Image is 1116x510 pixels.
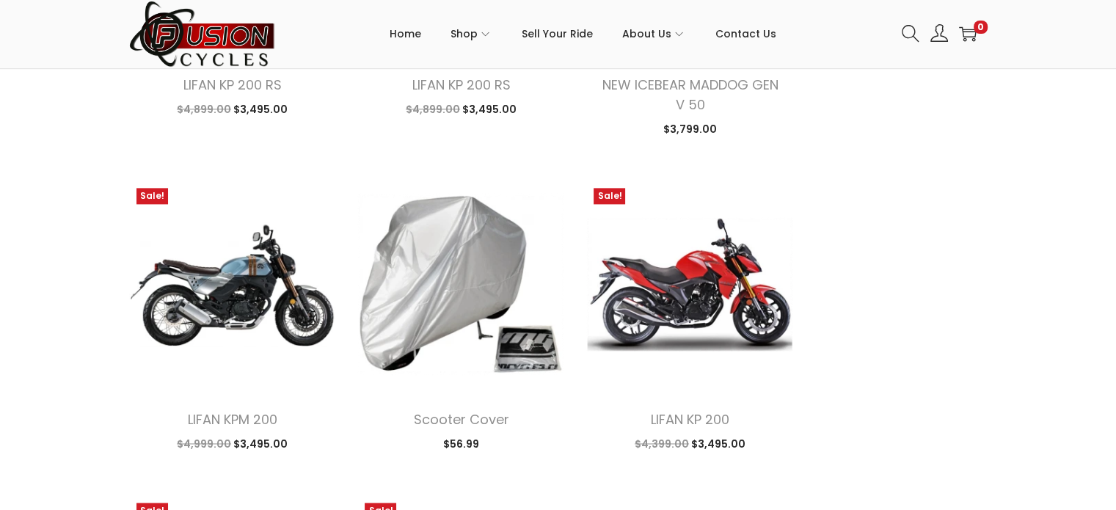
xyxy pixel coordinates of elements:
[276,1,891,67] nav: Primary navigation
[177,102,231,117] span: 4,899.00
[233,437,288,451] span: 3,495.00
[357,181,564,387] img: Product image
[691,437,745,451] span: 3,495.00
[663,122,670,136] span: $
[959,25,977,43] a: 0
[715,15,776,52] span: Contact Us
[443,437,479,451] span: 56.99
[177,437,231,451] span: 4,999.00
[406,102,460,117] span: 4,899.00
[715,1,776,67] a: Contact Us
[390,1,421,67] a: Home
[622,15,671,52] span: About Us
[412,76,510,94] a: LIFAN KP 200 RS
[635,437,689,451] span: 4,399.00
[183,76,281,94] a: LIFAN KP 200 RS
[390,15,421,52] span: Home
[691,437,698,451] span: $
[177,102,183,117] span: $
[663,122,717,136] span: 3,799.00
[177,437,183,451] span: $
[522,1,593,67] a: Sell Your Ride
[651,410,729,429] a: LIFAN KP 200
[622,1,686,67] a: About Us
[443,437,450,451] span: $
[451,15,478,52] span: Shop
[522,15,593,52] span: Sell Your Ride
[233,437,240,451] span: $
[233,102,288,117] span: 3,495.00
[462,102,517,117] span: 3,495.00
[462,102,469,117] span: $
[187,410,277,429] a: LIFAN KPM 200
[602,76,778,114] a: NEW ICEBEAR MADDOG GEN V 50
[451,1,492,67] a: Shop
[406,102,412,117] span: $
[635,437,641,451] span: $
[233,102,240,117] span: $
[413,410,508,429] a: Scooter Cover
